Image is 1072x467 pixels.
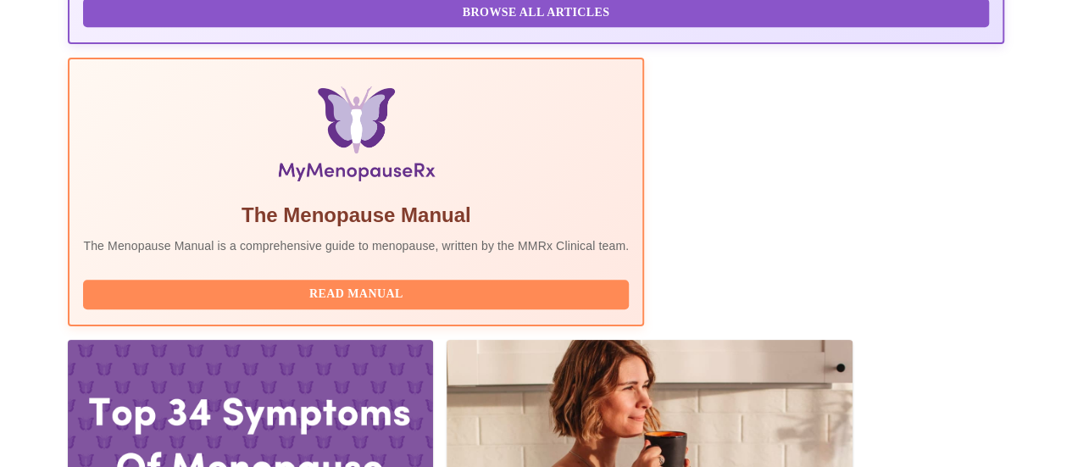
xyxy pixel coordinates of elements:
[100,3,971,24] span: Browse All Articles
[83,286,633,300] a: Read Manual
[83,202,629,229] h5: The Menopause Manual
[170,86,542,188] img: Menopause Manual
[83,280,629,309] button: Read Manual
[100,284,612,305] span: Read Manual
[83,4,992,19] a: Browse All Articles
[83,237,629,254] p: The Menopause Manual is a comprehensive guide to menopause, written by the MMRx Clinical team.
